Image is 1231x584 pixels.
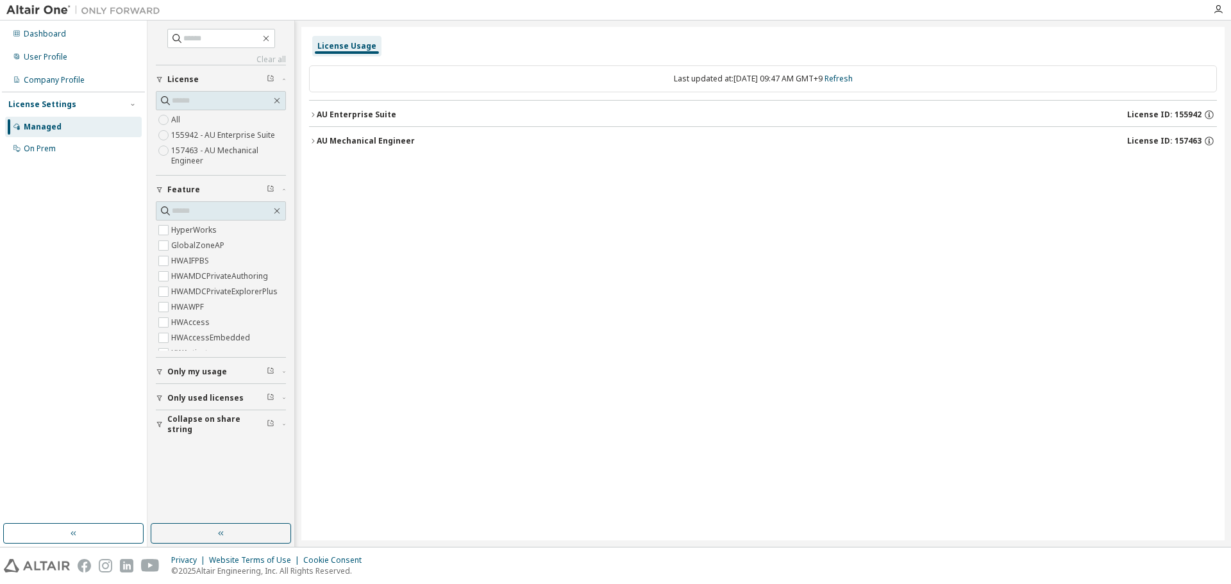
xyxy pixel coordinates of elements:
[6,4,167,17] img: Altair One
[167,74,199,85] span: License
[171,555,209,565] div: Privacy
[156,176,286,204] button: Feature
[24,122,62,132] div: Managed
[267,393,274,403] span: Clear filter
[156,384,286,412] button: Only used licenses
[267,74,274,85] span: Clear filter
[167,393,244,403] span: Only used licenses
[309,127,1217,155] button: AU Mechanical EngineerLicense ID: 157463
[1127,110,1202,120] span: License ID: 155942
[309,101,1217,129] button: AU Enterprise SuiteLicense ID: 155942
[24,52,67,62] div: User Profile
[267,185,274,195] span: Clear filter
[99,559,112,572] img: instagram.svg
[317,110,396,120] div: AU Enterprise Suite
[171,128,278,143] label: 155942 - AU Enterprise Suite
[317,136,415,146] div: AU Mechanical Engineer
[825,73,853,84] a: Refresh
[78,559,91,572] img: facebook.svg
[309,65,1217,92] div: Last updated at: [DATE] 09:47 AM GMT+9
[120,559,133,572] img: linkedin.svg
[171,330,253,346] label: HWAccessEmbedded
[171,143,286,169] label: 157463 - AU Mechanical Engineer
[171,565,369,576] p: © 2025 Altair Engineering, Inc. All Rights Reserved.
[8,99,76,110] div: License Settings
[171,112,183,128] label: All
[167,185,200,195] span: Feature
[156,54,286,65] a: Clear all
[171,346,215,361] label: HWActivate
[156,65,286,94] button: License
[156,358,286,386] button: Only my usage
[4,559,70,572] img: altair_logo.svg
[171,299,206,315] label: HWAWPF
[171,315,212,330] label: HWAccess
[267,367,274,377] span: Clear filter
[141,559,160,572] img: youtube.svg
[303,555,369,565] div: Cookie Consent
[317,41,376,51] div: License Usage
[209,555,303,565] div: Website Terms of Use
[171,222,219,238] label: HyperWorks
[171,253,212,269] label: HWAIFPBS
[171,238,227,253] label: GlobalZoneAP
[171,284,280,299] label: HWAMDCPrivateExplorerPlus
[167,414,267,435] span: Collapse on share string
[1127,136,1202,146] span: License ID: 157463
[171,269,271,284] label: HWAMDCPrivateAuthoring
[24,144,56,154] div: On Prem
[156,410,286,438] button: Collapse on share string
[24,29,66,39] div: Dashboard
[167,367,227,377] span: Only my usage
[24,75,85,85] div: Company Profile
[267,419,274,430] span: Clear filter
